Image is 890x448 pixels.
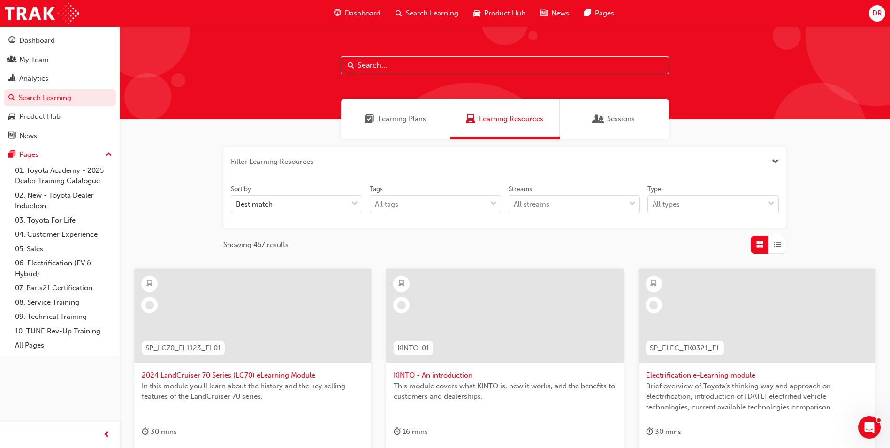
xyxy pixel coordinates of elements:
[584,8,591,19] span: pages-icon
[650,343,720,354] span: SP_ELEC_TK0321_EL
[398,278,405,290] span: learningResourceType_ELEARNING-icon
[397,301,406,309] span: learningRecordVerb_NONE-icon
[11,324,116,339] a: 10. TUNE Rev-Up Training
[19,111,61,122] div: Product Hub
[551,8,569,19] span: News
[653,199,680,210] div: All types
[4,127,116,145] a: News
[858,416,881,439] iframe: Intercom live chat
[8,37,15,45] span: guage-icon
[756,239,763,250] span: Grid
[768,198,775,210] span: down-icon
[365,114,374,124] span: Learning Plans
[509,185,532,194] div: Streams
[145,343,221,354] span: SP_LC70_FL1123_EL01
[514,199,549,210] div: All streams
[341,56,669,74] input: Search...
[378,114,426,124] span: Learning Plans
[394,370,616,381] span: KINTO - An introduction
[4,108,116,125] a: Product Hub
[594,114,603,124] span: Sessions
[872,8,882,19] span: DR
[490,198,497,210] span: down-icon
[450,99,560,139] a: Learning ResourcesLearning Resources
[11,227,116,242] a: 04. Customer Experience
[406,8,458,19] span: Search Learning
[8,132,15,140] span: news-icon
[8,113,15,121] span: car-icon
[11,256,116,281] a: 06. Electrification (EV & Hybrid)
[577,4,622,23] a: pages-iconPages
[106,149,112,161] span: up-icon
[560,99,669,139] a: SessionsSessions
[236,199,273,210] div: Best match
[649,301,658,309] span: learningRecordVerb_NONE-icon
[11,338,116,353] a: All Pages
[4,51,116,69] a: My Team
[646,426,653,438] span: duration-icon
[334,8,341,19] span: guage-icon
[394,426,428,438] div: 16 mins
[103,429,110,441] span: prev-icon
[394,426,401,438] span: duration-icon
[772,156,779,167] button: Close the filter
[595,8,614,19] span: Pages
[388,4,466,23] a: search-iconSearch Learning
[869,5,885,22] button: DR
[11,295,116,310] a: 08. Service Training
[19,149,38,160] div: Pages
[145,301,154,309] span: learningRecordVerb_NONE-icon
[341,99,450,139] a: Learning PlansLearning Plans
[4,30,116,146] button: DashboardMy TeamAnalyticsSearch LearningProduct HubNews
[11,309,116,324] a: 09. Technical Training
[466,114,475,124] span: Learning Resources
[629,198,636,210] span: down-icon
[4,70,116,87] a: Analytics
[4,146,116,163] button: Pages
[11,281,116,295] a: 07. Parts21 Certification
[647,185,662,194] div: Type
[345,8,380,19] span: Dashboard
[19,35,55,46] div: Dashboard
[370,185,383,194] div: Tags
[348,60,354,71] span: Search
[11,242,116,256] a: 05. Sales
[5,3,79,24] img: Trak
[19,73,48,84] div: Analytics
[146,278,153,290] span: learningResourceType_ELEARNING-icon
[375,199,398,210] div: All tags
[484,8,525,19] span: Product Hub
[4,89,116,107] a: Search Learning
[142,381,364,402] span: In this module you'll learn about the history and the key selling features of the LandCruiser 70 ...
[223,239,289,250] span: Showing 457 results
[142,426,149,438] span: duration-icon
[540,8,548,19] span: news-icon
[394,381,616,402] span: This module covers what KINTO is, how it works, and the benefits to customers and dealerships.
[607,114,635,124] span: Sessions
[646,426,681,438] div: 30 mins
[8,75,15,83] span: chart-icon
[19,131,37,141] div: News
[11,163,116,188] a: 01. Toyota Academy - 2025 Dealer Training Catalogue
[466,4,533,23] a: car-iconProduct Hub
[646,370,868,381] span: Electrification e-Learning module
[774,239,781,250] span: List
[397,343,429,354] span: KINTO-01
[4,32,116,49] a: Dashboard
[8,151,15,159] span: pages-icon
[479,114,543,124] span: Learning Resources
[396,8,402,19] span: search-icon
[646,381,868,413] span: Brief overview of Toyota’s thinking way and approach on electrification, introduction of [DATE] e...
[650,278,657,290] span: learningResourceType_ELEARNING-icon
[142,426,177,438] div: 30 mins
[327,4,388,23] a: guage-iconDashboard
[231,185,251,194] div: Sort by
[11,188,116,213] a: 02. New - Toyota Dealer Induction
[351,198,358,210] span: down-icon
[370,185,501,214] label: tagOptions
[473,8,480,19] span: car-icon
[142,370,364,381] span: 2024 LandCruiser 70 Series (LC70) eLearning Module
